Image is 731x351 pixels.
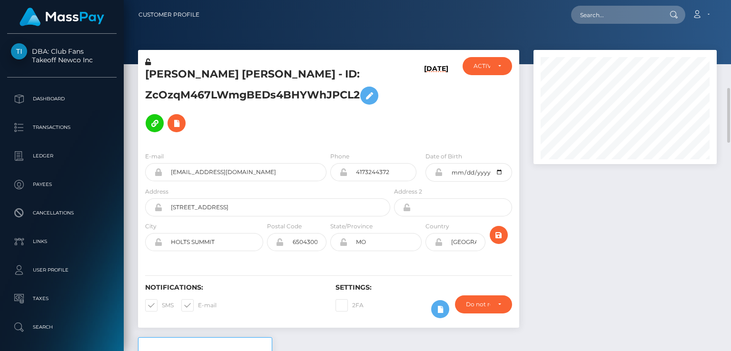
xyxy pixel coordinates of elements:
[336,299,364,312] label: 2FA
[145,152,164,161] label: E-mail
[145,222,157,231] label: City
[330,222,373,231] label: State/Province
[424,65,448,140] h6: [DATE]
[11,234,113,249] p: Links
[7,258,117,282] a: User Profile
[11,177,113,192] p: Payees
[11,292,113,306] p: Taxes
[7,144,117,168] a: Ledger
[7,173,117,196] a: Payees
[7,201,117,225] a: Cancellations
[11,92,113,106] p: Dashboard
[267,222,302,231] label: Postal Code
[145,299,174,312] label: SMS
[394,187,422,196] label: Address 2
[145,187,168,196] label: Address
[7,47,117,64] span: DBA: Club Fans Takeoff Newco Inc
[425,222,449,231] label: Country
[11,320,113,334] p: Search
[571,6,661,24] input: Search...
[138,5,199,25] a: Customer Profile
[11,206,113,220] p: Cancellations
[425,152,462,161] label: Date of Birth
[11,120,113,135] p: Transactions
[330,152,349,161] label: Phone
[336,283,512,292] h6: Settings:
[7,230,117,253] a: Links
[455,295,512,313] button: Do not require
[11,263,113,277] p: User Profile
[11,43,27,59] img: Takeoff Newco Inc
[7,87,117,111] a: Dashboard
[463,57,512,75] button: ACTIVE
[20,8,104,26] img: MassPay Logo
[474,62,490,70] div: ACTIVE
[7,315,117,339] a: Search
[7,287,117,311] a: Taxes
[7,116,117,139] a: Transactions
[145,283,321,292] h6: Notifications:
[466,301,490,308] div: Do not require
[11,149,113,163] p: Ledger
[145,67,385,137] h5: [PERSON_NAME] [PERSON_NAME] - ID: ZcOzqM467LWmgBEDs4BHYWhJPCL2
[181,299,217,312] label: E-mail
